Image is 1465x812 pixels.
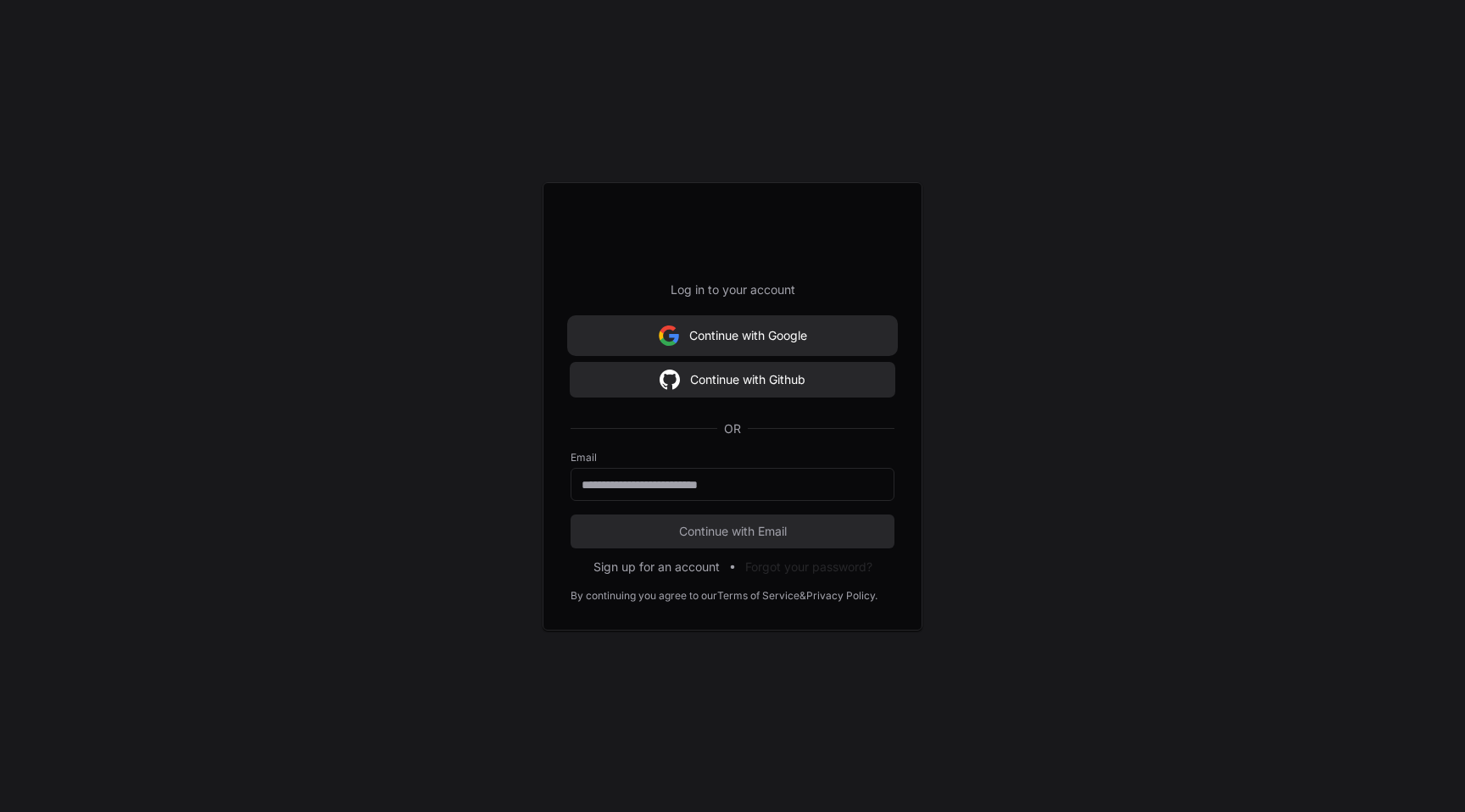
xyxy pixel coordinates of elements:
span: OR [717,420,748,437]
div: & [799,589,806,603]
button: Forgot your password? [745,559,872,576]
p: Log in to your account [571,281,894,298]
img: Sign in with google [659,319,679,353]
button: Continue with Github [571,363,894,397]
button: Continue with Email [571,514,894,548]
span: Continue with Email [571,523,894,540]
a: Terms of Service [717,589,799,603]
div: By continuing you agree to our [571,589,717,603]
a: Privacy Policy. [806,589,877,603]
button: Continue with Google [571,319,894,353]
button: Sign up for an account [593,559,720,576]
label: Email [571,451,894,464]
img: Sign in with google [660,363,680,397]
